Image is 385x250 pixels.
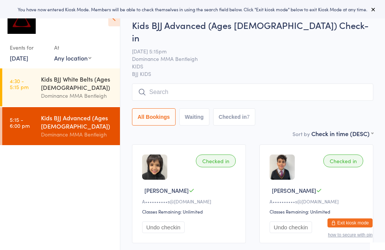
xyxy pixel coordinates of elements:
[132,55,362,62] span: Dominance MMA Bentleigh
[270,208,365,215] div: Classes Remaining: Unlimited
[10,54,28,62] a: [DATE]
[132,108,176,126] button: All Bookings
[41,75,114,91] div: Kids BJJ White Belts (Ages [DEMOGRAPHIC_DATA])
[196,155,236,167] div: Checked in
[132,83,373,101] input: Search
[142,221,185,233] button: Undo checkin
[272,186,316,194] span: [PERSON_NAME]
[311,129,373,138] div: Check in time (DESC)
[328,232,373,238] button: how to secure with pin
[54,41,91,54] div: At
[213,108,256,126] button: Checked in7
[323,155,363,167] div: Checked in
[270,155,295,180] img: image1658731340.png
[41,114,114,130] div: Kids BJJ Advanced (Ages [DEMOGRAPHIC_DATA])
[142,208,238,215] div: Classes Remaining: Unlimited
[10,117,30,129] time: 5:15 - 6:00 pm
[144,186,189,194] span: [PERSON_NAME]
[132,70,373,77] span: BJJ KIDS
[41,91,114,100] div: Dominance MMA Bentleigh
[41,130,114,139] div: Dominance MMA Bentleigh
[10,78,29,90] time: 4:30 - 5:15 pm
[132,47,362,55] span: [DATE] 5:15pm
[132,62,362,70] span: KIDS
[54,54,91,62] div: Any location
[270,221,312,233] button: Undo checkin
[12,6,373,12] div: You have now entered Kiosk Mode. Members will be able to check themselves in using the search fie...
[132,19,373,44] h2: Kids BJJ Advanced (Ages [DEMOGRAPHIC_DATA]) Check-in
[327,218,373,227] button: Exit kiosk mode
[8,6,36,34] img: Dominance MMA Bentleigh
[247,114,250,120] div: 7
[142,155,167,180] img: image1658733696.png
[270,198,365,205] div: A••••••••••s@[DOMAIN_NAME]
[10,41,47,54] div: Events for
[179,108,209,126] button: Waiting
[2,107,120,145] a: 5:15 -6:00 pmKids BJJ Advanced (Ages [DEMOGRAPHIC_DATA])Dominance MMA Bentleigh
[293,130,310,138] label: Sort by
[142,198,238,205] div: A••••••••••s@[DOMAIN_NAME]
[2,68,120,106] a: 4:30 -5:15 pmKids BJJ White Belts (Ages [DEMOGRAPHIC_DATA])Dominance MMA Bentleigh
